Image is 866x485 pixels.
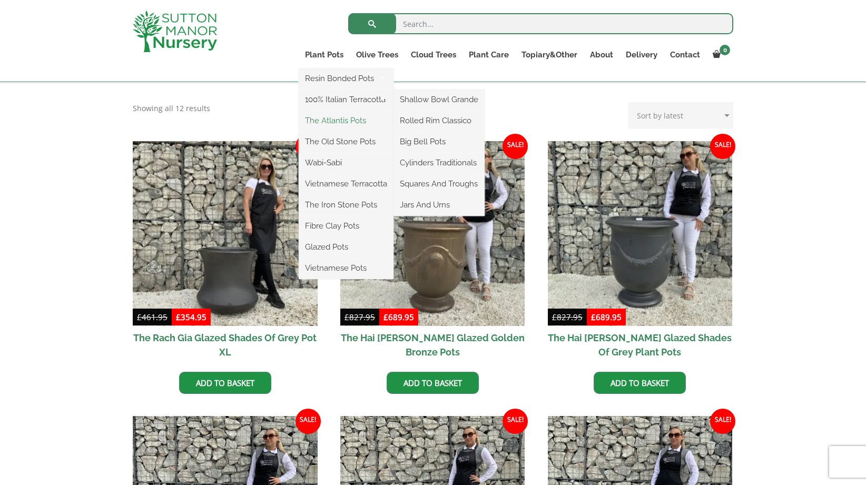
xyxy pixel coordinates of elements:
[299,197,393,213] a: The Iron Stone Pots
[619,47,664,62] a: Delivery
[548,141,733,364] a: Sale! The Hai [PERSON_NAME] Glazed Shades Of Grey Plant Pots
[133,141,318,364] a: Sale! The Rach Gia Glazed Shades Of Grey Pot XL
[299,239,393,255] a: Glazed Pots
[299,218,393,234] a: Fibre Clay Pots
[503,134,528,159] span: Sale!
[299,155,393,171] a: Wabi-Sabi
[299,260,393,276] a: Vietnamese Pots
[383,312,414,322] bdi: 689.95
[720,45,730,55] span: 0
[340,141,525,326] img: The Hai Duong Glazed Golden Bronze Pots
[299,134,393,150] a: The Old Stone Pots
[393,134,485,150] a: Big Bell Pots
[548,326,733,364] h2: The Hai [PERSON_NAME] Glazed Shades Of Grey Plant Pots
[350,47,405,62] a: Olive Trees
[628,102,733,128] select: Shop order
[706,47,733,62] a: 0
[710,409,735,434] span: Sale!
[133,141,318,326] img: The Rach Gia Glazed Shades Of Grey Pot XL
[137,312,168,322] bdi: 461.95
[340,141,525,364] a: Sale! The Hai [PERSON_NAME] Glazed Golden Bronze Pots
[393,197,485,213] a: Jars And Urns
[462,47,515,62] a: Plant Care
[299,92,393,107] a: 100% Italian Terracotta
[296,134,321,159] span: Sale!
[383,312,388,322] span: £
[552,312,583,322] bdi: 827.95
[299,176,393,192] a: Vietnamese Terracotta
[345,312,349,322] span: £
[393,155,485,171] a: Cylinders Traditionals
[664,47,706,62] a: Contact
[133,102,210,115] p: Showing all 12 results
[584,47,619,62] a: About
[393,113,485,128] a: Rolled Rim Classico
[591,312,596,322] span: £
[594,372,686,394] a: Add to basket: “The Hai Duong Glazed Shades Of Grey Plant Pots”
[503,409,528,434] span: Sale!
[299,47,350,62] a: Plant Pots
[176,312,206,322] bdi: 354.95
[387,372,479,394] a: Add to basket: “The Hai Duong Glazed Golden Bronze Pots”
[176,312,181,322] span: £
[548,141,733,326] img: The Hai Duong Glazed Shades Of Grey Plant Pots
[348,13,733,34] input: Search...
[345,312,375,322] bdi: 827.95
[515,47,584,62] a: Topiary&Other
[296,409,321,434] span: Sale!
[591,312,622,322] bdi: 689.95
[133,326,318,364] h2: The Rach Gia Glazed Shades Of Grey Pot XL
[179,372,271,394] a: Add to basket: “The Rach Gia Glazed Shades Of Grey Pot XL”
[393,92,485,107] a: Shallow Bowl Grande
[299,113,393,128] a: The Atlantis Pots
[137,312,142,322] span: £
[299,71,393,86] a: Resin Bonded Pots
[393,176,485,192] a: Squares And Troughs
[340,326,525,364] h2: The Hai [PERSON_NAME] Glazed Golden Bronze Pots
[405,47,462,62] a: Cloud Trees
[133,11,217,52] img: logo
[552,312,557,322] span: £
[710,134,735,159] span: Sale!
